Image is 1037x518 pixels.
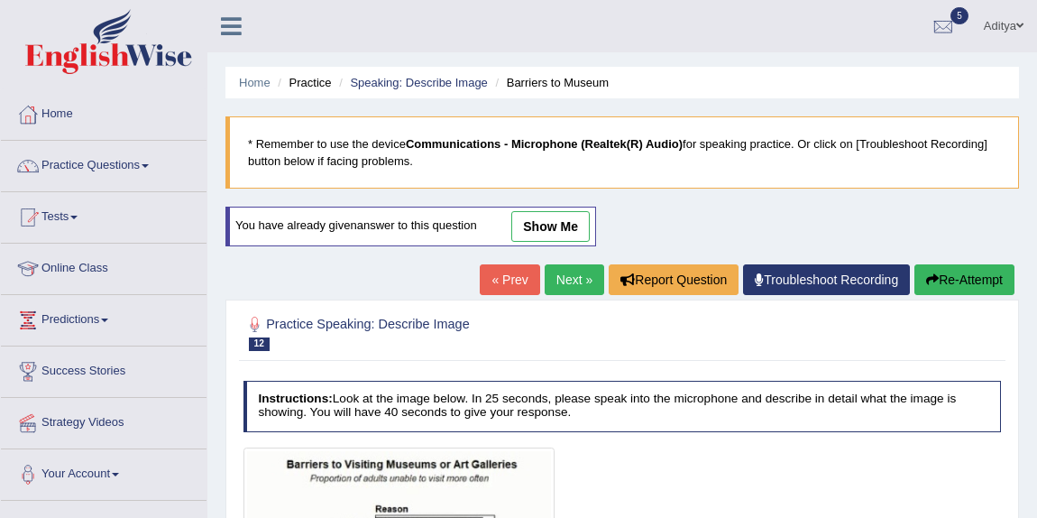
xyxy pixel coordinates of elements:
h4: Look at the image below. In 25 seconds, please speak into the microphone and describe in detail w... [243,381,1002,432]
a: Predictions [1,295,206,340]
a: Next » [545,264,604,295]
span: 5 [950,7,968,24]
a: Your Account [1,449,206,495]
div: You have already given answer to this question [225,207,596,246]
a: Practice Questions [1,141,206,186]
a: Strategy Videos [1,398,206,443]
span: 12 [249,338,270,351]
button: Re-Attempt [914,264,1014,295]
b: Communications - Microphone (Realtek(R) Audio) [406,137,683,151]
a: Success Stories [1,347,206,392]
a: Tests [1,192,206,237]
li: Practice [273,74,331,91]
li: Barriers to Museum [491,74,609,91]
a: Online Class [1,244,206,289]
button: Report Question [609,264,739,295]
a: « Prev [480,264,539,295]
a: Troubleshoot Recording [743,264,910,295]
h2: Practice Speaking: Describe Image [243,313,713,351]
a: Home [1,89,206,134]
blockquote: * Remember to use the device for speaking practice. Or click on [Troubleshoot Recording] button b... [225,116,1019,189]
a: Home [239,76,271,89]
b: Instructions: [258,392,332,405]
a: show me [511,211,590,242]
a: Speaking: Describe Image [350,76,487,89]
